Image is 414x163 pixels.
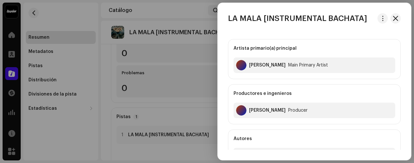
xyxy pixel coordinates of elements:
[234,85,395,103] div: Productores e ingenieros
[249,108,286,113] div: Gregory Minaya
[234,39,395,57] div: Artista primario(a) principal
[288,108,308,113] div: Producer
[234,130,395,148] div: Autores
[288,63,328,68] div: Main Primary Artist
[249,63,286,68] div: Gregory Minaya
[228,13,367,24] h3: LA MALA [INSTRUMENTAL BACHATA]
